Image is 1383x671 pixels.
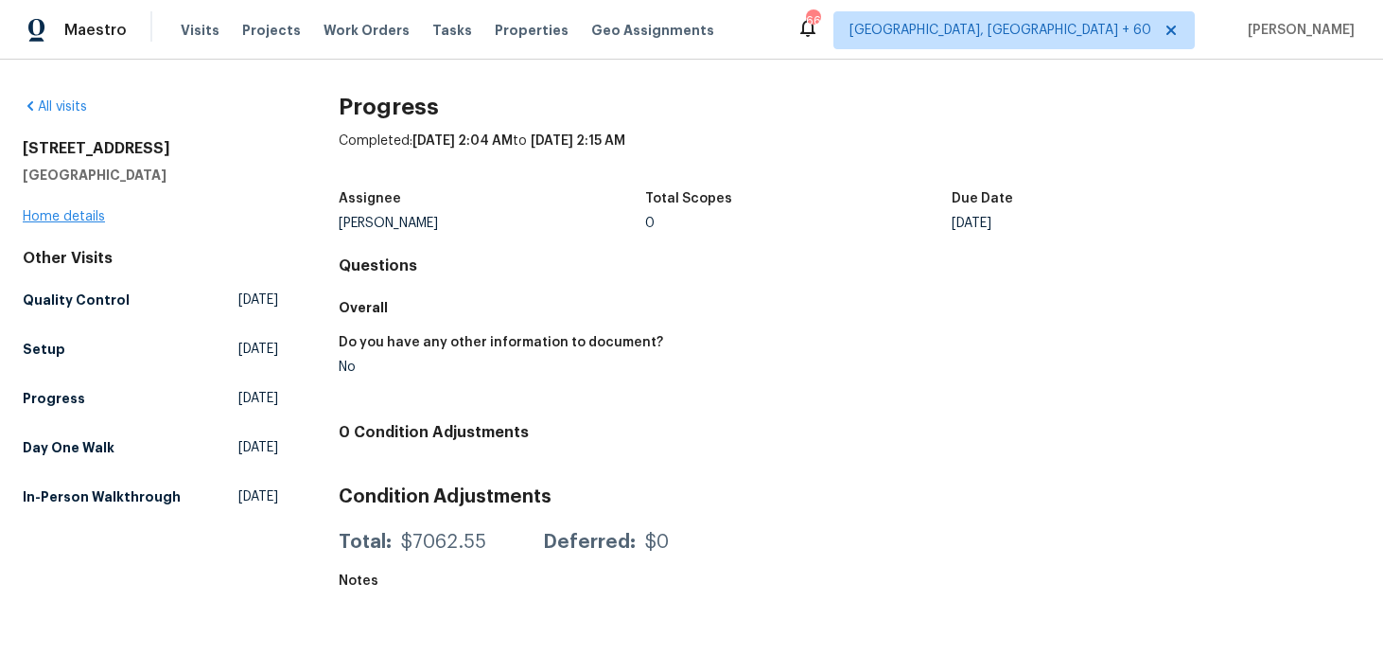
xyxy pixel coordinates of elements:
[23,283,278,317] a: Quality Control[DATE]
[591,21,714,40] span: Geo Assignments
[23,139,278,158] h2: [STREET_ADDRESS]
[23,166,278,185] h5: [GEOGRAPHIC_DATA]
[339,256,1360,275] h4: Questions
[324,21,410,40] span: Work Orders
[238,438,278,457] span: [DATE]
[23,100,87,114] a: All visits
[339,487,1360,506] h3: Condition Adjustments
[339,361,834,374] div: No
[23,381,278,415] a: Progress[DATE]
[23,438,114,457] h5: Day One Walk
[238,340,278,359] span: [DATE]
[339,217,645,230] div: [PERSON_NAME]
[64,21,127,40] span: Maestro
[238,487,278,506] span: [DATE]
[238,389,278,408] span: [DATE]
[401,533,486,552] div: $7062.55
[339,132,1360,181] div: Completed: to
[23,291,130,309] h5: Quality Control
[806,11,819,30] div: 661
[339,336,663,349] h5: Do you have any other information to document?
[495,21,569,40] span: Properties
[238,291,278,309] span: [DATE]
[645,533,669,552] div: $0
[1240,21,1355,40] span: [PERSON_NAME]
[23,487,181,506] h5: In-Person Walkthrough
[339,97,1360,116] h2: Progress
[339,533,392,552] div: Total:
[645,217,952,230] div: 0
[23,389,85,408] h5: Progress
[339,574,378,588] h5: Notes
[339,423,1360,442] h4: 0 Condition Adjustments
[23,210,105,223] a: Home details
[952,192,1013,205] h5: Due Date
[645,192,732,205] h5: Total Scopes
[543,533,636,552] div: Deferred:
[432,24,472,37] span: Tasks
[181,21,219,40] span: Visits
[23,480,278,514] a: In-Person Walkthrough[DATE]
[23,249,278,268] div: Other Visits
[242,21,301,40] span: Projects
[531,134,625,148] span: [DATE] 2:15 AM
[23,431,278,465] a: Day One Walk[DATE]
[23,332,278,366] a: Setup[DATE]
[849,21,1151,40] span: [GEOGRAPHIC_DATA], [GEOGRAPHIC_DATA] + 60
[339,298,1360,317] h5: Overall
[339,192,401,205] h5: Assignee
[952,217,1258,230] div: [DATE]
[412,134,513,148] span: [DATE] 2:04 AM
[23,340,65,359] h5: Setup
